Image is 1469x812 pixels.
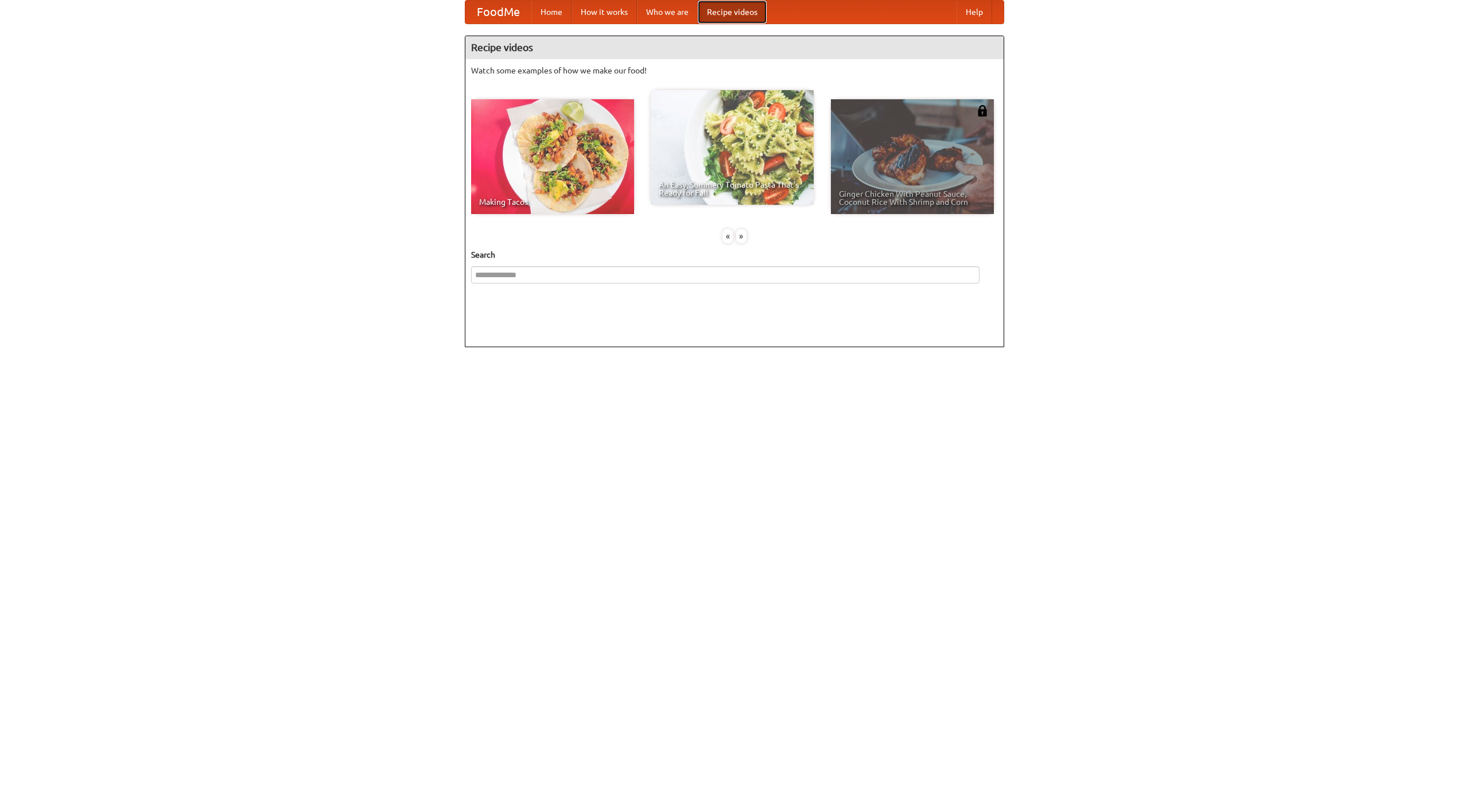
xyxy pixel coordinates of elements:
h4: Recipe videos [465,36,1004,59]
div: » [736,229,747,243]
div: « [722,229,733,243]
a: Making Tacos [471,99,634,214]
img: 483408.png [977,105,988,116]
a: An Easy, Summery Tomato Pasta That's Ready for Fall [651,90,814,205]
a: Who we are [637,1,698,24]
span: Making Tacos [479,198,626,206]
a: FoodMe [465,1,531,24]
span: An Easy, Summery Tomato Pasta That's Ready for Fall [659,181,806,197]
h5: Search [471,249,998,261]
a: Recipe videos [698,1,767,24]
a: Help [957,1,992,24]
a: Home [531,1,572,24]
a: How it works [572,1,637,24]
p: Watch some examples of how we make our food! [471,65,998,76]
